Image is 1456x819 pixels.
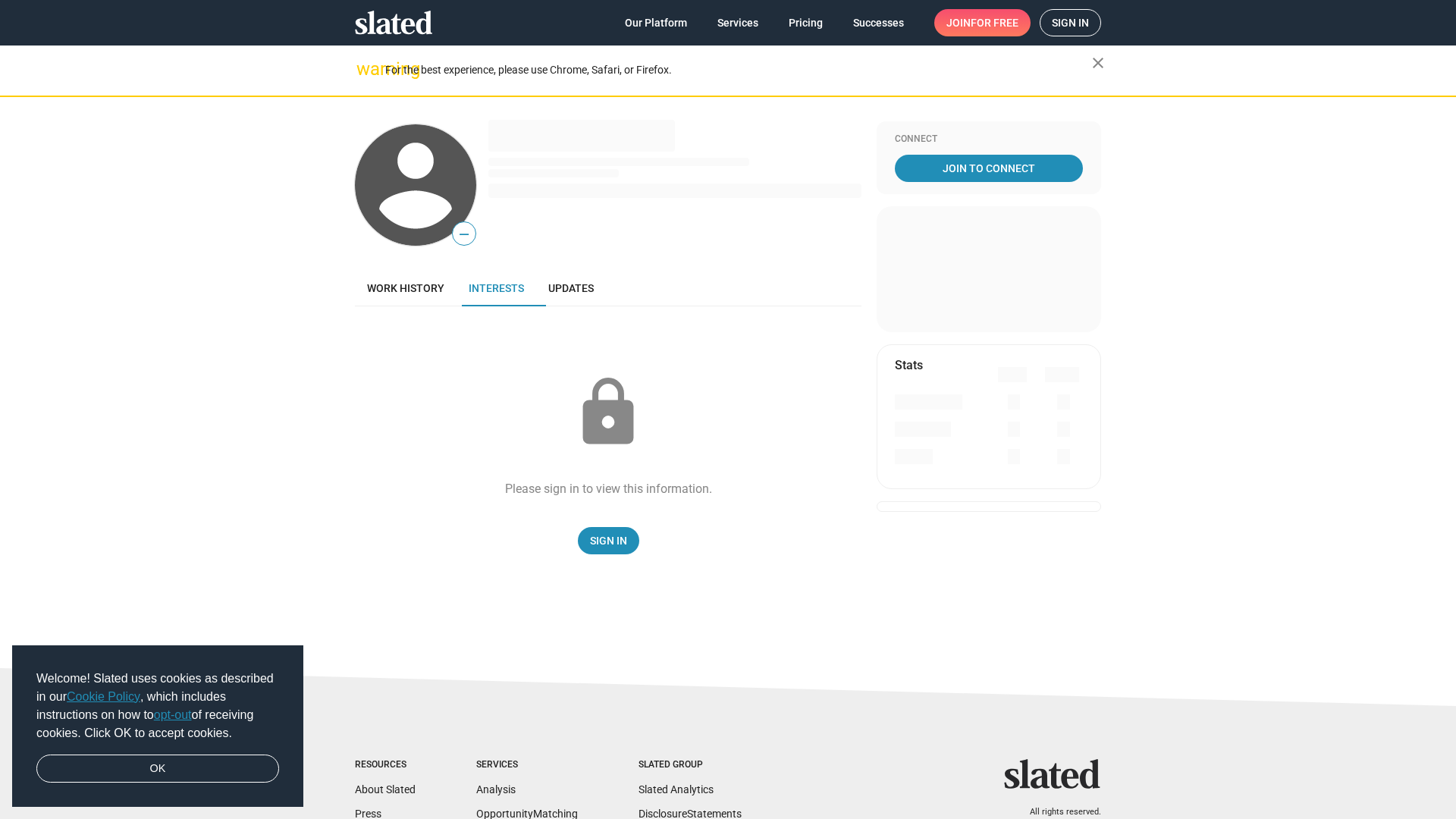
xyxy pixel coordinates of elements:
span: Join To Connect [898,155,1080,182]
a: Join To Connect [895,155,1083,182]
span: Join [946,9,1018,36]
span: Work history [367,282,444,294]
a: Pricing [777,9,835,36]
span: Sign In [590,527,627,554]
div: cookieconsent [12,645,303,808]
a: Cookie Policy [67,690,140,703]
a: Sign in [1040,9,1101,36]
a: Services [705,9,770,36]
a: Work history [355,270,457,306]
a: About Slated [355,783,416,795]
mat-card-title: Stats [895,357,923,373]
a: Updates [536,270,606,306]
span: Our Platform [625,9,687,36]
span: for free [971,9,1018,36]
span: Sign in [1052,10,1089,36]
span: Updates [548,282,594,294]
mat-icon: warning [356,60,375,78]
a: dismiss cookie message [36,755,279,783]
a: Joinfor free [934,9,1031,36]
mat-icon: close [1089,54,1107,72]
a: Analysis [476,783,516,795]
span: — [453,224,475,244]
a: opt-out [154,708,192,721]
span: Interests [469,282,524,294]
a: Our Platform [613,9,699,36]
div: Slated Group [639,759,742,771]
a: Interests [457,270,536,306]
mat-icon: lock [570,375,646,450]
span: Services [717,9,758,36]
div: For the best experience, please use Chrome, Safari, or Firefox. [385,60,1092,80]
span: Welcome! Slated uses cookies as described in our , which includes instructions on how to of recei... [36,670,279,742]
div: Connect [895,133,1083,146]
div: Services [476,759,578,771]
div: Resources [355,759,416,771]
div: Please sign in to view this information. [505,481,712,497]
a: Sign In [578,527,639,554]
span: Pricing [789,9,823,36]
span: Successes [853,9,904,36]
a: Successes [841,9,916,36]
a: Slated Analytics [639,783,714,795]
